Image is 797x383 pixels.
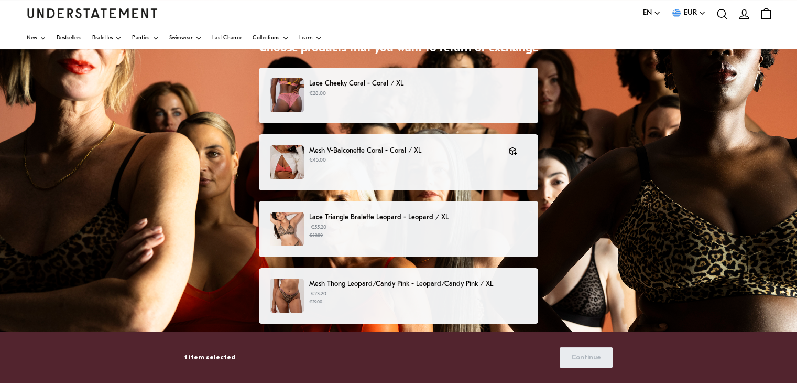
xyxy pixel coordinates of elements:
p: €28.00 [309,90,527,98]
span: Learn [299,36,313,41]
a: Bralettes [92,27,122,49]
strike: €69.00 [309,233,323,238]
p: Lace Triangle Bralette Leopard - Leopard / XL [309,212,527,223]
a: Learn [299,27,322,49]
a: Bestsellers [57,27,81,49]
a: Last Chance [212,27,242,49]
span: Collections [253,36,279,41]
span: New [27,36,38,41]
span: EUR [684,7,697,19]
img: lace-cheeky-kahlo-33974542205093.jpg [270,78,304,112]
strike: €29.00 [309,300,322,304]
p: Mesh Thong Leopard/Candy Pink - Leopard/Candy Pink / XL [309,279,527,290]
a: Understatement Homepage [27,8,158,18]
a: New [27,27,47,49]
p: €23.20 [309,290,527,306]
img: lace-triangle-bralette-gold-leopard-52769500889414_ca6509f3-eeef-4ed2-8a48-53132d0a5726.jpg [270,212,304,246]
img: LEOM-STR-004-492.jpg [270,279,304,313]
span: Bestsellers [57,36,81,41]
a: Collections [253,27,288,49]
span: Bralettes [92,36,113,41]
button: EUR [671,7,706,19]
span: EN [643,7,652,19]
p: €45.00 [309,156,498,165]
img: 473_be5a5b07-f28e-4d47-9be4-3e857e67e4bb.jpg [270,145,304,179]
p: Mesh V-Balconette Coral - Coral / XL [309,145,498,156]
a: Swimwear [169,27,202,49]
a: Panties [132,27,158,49]
span: Last Chance [212,36,242,41]
button: EN [643,7,661,19]
span: Panties [132,36,149,41]
span: Swimwear [169,36,193,41]
p: Lace Cheeky Coral - Coral / XL [309,78,527,89]
p: €55.20 [309,224,527,239]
